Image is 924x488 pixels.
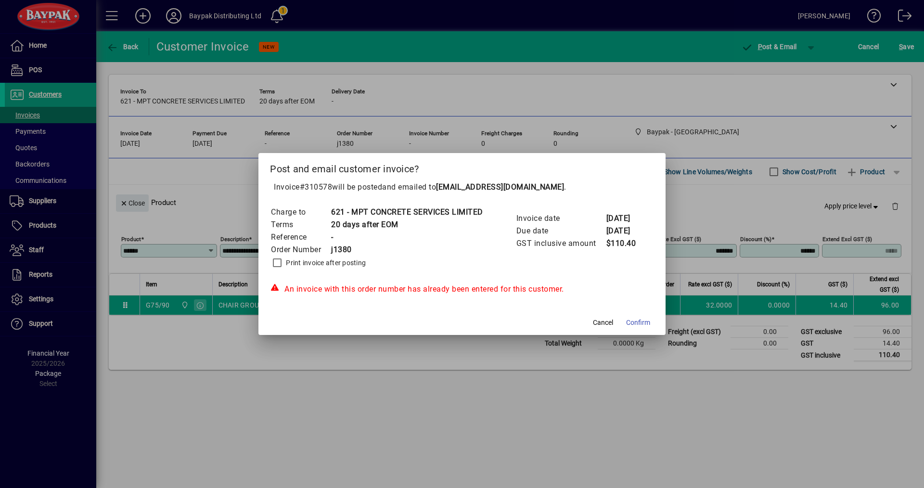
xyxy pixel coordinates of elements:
[331,206,483,218] td: 621 - MPT CONCRETE SERVICES LIMITED
[626,318,650,328] span: Confirm
[622,314,654,331] button: Confirm
[270,218,331,231] td: Terms
[258,153,666,181] h2: Post and email customer invoice?
[606,237,644,250] td: $110.40
[382,182,564,192] span: and emailed to
[516,237,606,250] td: GST inclusive amount
[270,206,331,218] td: Charge to
[331,244,483,256] td: j1380
[436,182,564,192] b: [EMAIL_ADDRESS][DOMAIN_NAME]
[516,225,606,237] td: Due date
[331,231,483,244] td: -
[331,218,483,231] td: 20 days after EOM
[270,283,654,295] div: An invoice with this order number has already been entered for this customer.
[300,182,333,192] span: #310578
[516,212,606,225] td: Invoice date
[606,212,644,225] td: [DATE]
[588,314,618,331] button: Cancel
[270,244,331,256] td: Order Number
[270,181,654,193] p: Invoice will be posted .
[606,225,644,237] td: [DATE]
[270,231,331,244] td: Reference
[593,318,613,328] span: Cancel
[284,258,366,268] label: Print invoice after posting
